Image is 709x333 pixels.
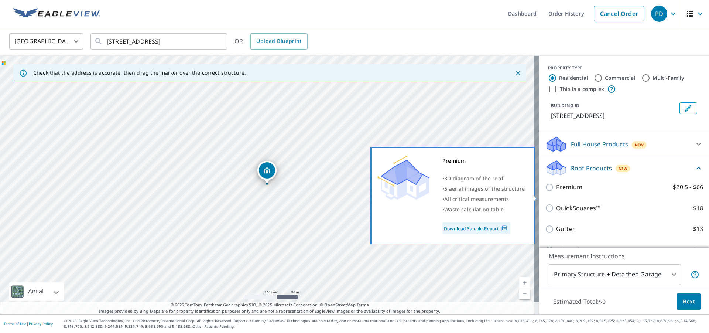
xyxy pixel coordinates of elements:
p: Premium [556,183,582,192]
p: Roof Products [571,164,612,173]
button: Edit building 1 [679,102,697,114]
span: New [619,166,628,171]
p: $13 [693,224,703,234]
label: Residential [559,74,588,82]
button: Next [677,293,701,310]
p: Check that the address is accurate, then drag the marker over the correct structure. [33,69,246,76]
button: Close [513,68,523,78]
span: © 2025 TomTom, Earthstar Geographics SIO, © 2025 Microsoft Corporation, © [171,302,369,308]
p: Bid Perfect™ [556,245,592,255]
span: 3D diagram of the roof [444,175,503,182]
div: • [442,173,525,184]
div: PD [651,6,667,22]
p: BUILDING ID [551,102,579,109]
img: Premium [378,156,429,200]
p: | [4,322,53,326]
span: Upload Blueprint [256,37,301,46]
p: Measurement Instructions [549,252,699,261]
span: New [635,142,644,148]
a: Current Level 17, Zoom Out [519,288,530,299]
label: This is a complex [560,85,604,93]
div: Roof ProductsNew [545,159,703,177]
div: • [442,204,525,215]
img: EV Logo [13,8,100,19]
p: $18 [693,204,703,213]
p: © 2025 Eagle View Technologies, Inc. and Pictometry International Corp. All Rights Reserved. Repo... [64,318,705,329]
a: Privacy Policy [29,321,53,326]
div: OR [234,33,308,50]
div: Full House ProductsNew [545,135,703,153]
p: [STREET_ADDRESS] [551,111,677,120]
p: $18 [693,245,703,255]
span: All critical measurements [444,196,509,203]
label: Commercial [605,74,636,82]
div: Aerial [9,282,64,301]
span: 5 aerial images of the structure [444,185,525,192]
p: $20.5 - $66 [673,183,703,192]
div: Aerial [26,282,46,301]
img: Pdf Icon [499,225,509,232]
a: Download Sample Report [442,222,510,234]
div: • [442,194,525,204]
input: Search by address or latitude-longitude [107,31,212,52]
label: Multi-Family [653,74,685,82]
a: Upload Blueprint [250,33,307,50]
a: Terms of Use [4,321,27,326]
div: Premium [442,156,525,166]
p: QuickSquares™ [556,204,600,213]
div: Dropped pin, building 1, Residential property, 114 Middle Ave Saratoga Springs, NY 12866 [257,161,277,184]
p: Estimated Total: $0 [547,293,612,310]
div: • [442,184,525,194]
a: OpenStreetMap [324,302,355,307]
a: Current Level 17, Zoom In [519,277,530,288]
a: Cancel Order [594,6,644,21]
p: Gutter [556,224,575,234]
div: [GEOGRAPHIC_DATA] [9,31,83,52]
p: Full House Products [571,140,628,149]
a: Terms [357,302,369,307]
div: Primary Structure + Detached Garage [549,264,681,285]
span: Waste calculation table [444,206,504,213]
span: Your report will include the primary structure and a detached garage if one exists. [691,270,699,279]
div: PROPERTY TYPE [548,65,700,71]
span: Next [682,297,695,306]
